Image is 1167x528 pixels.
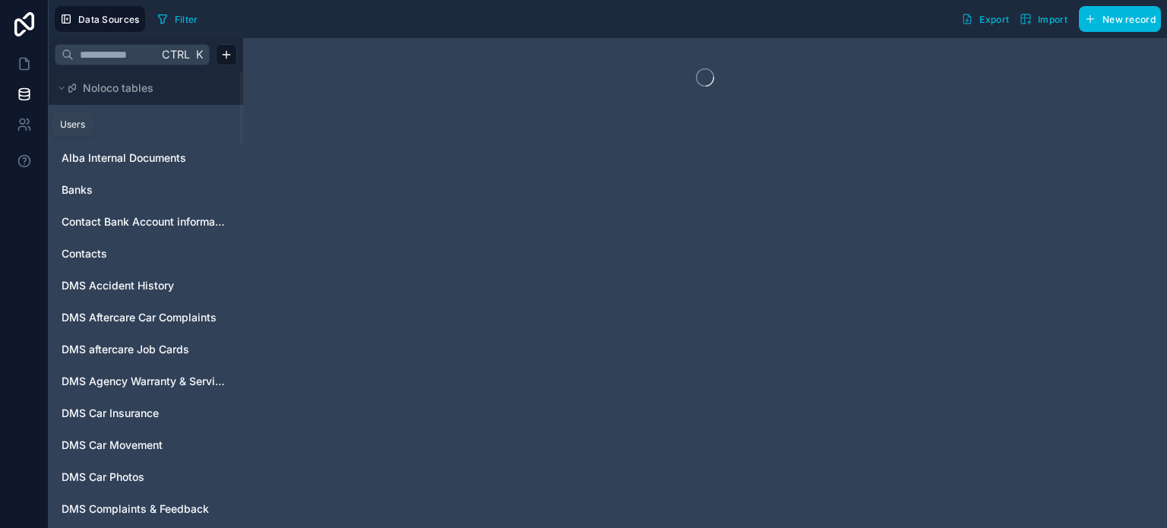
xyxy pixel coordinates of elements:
[55,210,237,234] div: Contact Bank Account information
[55,369,237,394] div: DMS Agency Warranty & Service Contract Validity
[55,273,237,298] div: DMS Accident History
[62,470,227,485] a: DMS Car Photos
[62,374,227,389] a: DMS Agency Warranty & Service Contract Validity
[62,310,217,325] span: DMS Aftercare Car Complaints
[62,214,227,229] a: Contact Bank Account information
[62,246,107,261] span: Contacts
[62,406,227,421] a: DMS Car Insurance
[62,246,227,261] a: Contacts
[62,438,163,453] span: DMS Car Movement
[62,119,227,134] a: User
[62,406,159,421] span: DMS Car Insurance
[55,497,237,521] div: DMS Complaints & Feedback
[83,81,153,96] span: Noloco tables
[194,49,204,60] span: K
[62,278,227,293] a: DMS Accident History
[55,401,237,425] div: DMS Car Insurance
[55,77,228,99] button: Noloco tables
[55,114,237,138] div: User
[62,501,227,517] a: DMS Complaints & Feedback
[55,242,237,266] div: Contacts
[55,305,237,330] div: DMS Aftercare Car Complaints
[55,6,145,32] button: Data Sources
[1073,6,1161,32] a: New record
[55,465,237,489] div: DMS Car Photos
[151,8,204,30] button: Filter
[1079,6,1161,32] button: New record
[62,182,227,198] a: Banks
[979,14,1009,25] span: Export
[62,310,227,325] a: DMS Aftercare Car Complaints
[62,278,174,293] span: DMS Accident History
[55,433,237,457] div: DMS Car Movement
[62,342,227,357] a: DMS aftercare Job Cards
[62,438,227,453] a: DMS Car Movement
[55,337,237,362] div: DMS aftercare Job Cards
[160,45,191,64] span: Ctrl
[62,182,93,198] span: Banks
[55,178,237,202] div: Banks
[956,6,1014,32] button: Export
[62,342,189,357] span: DMS aftercare Job Cards
[62,150,227,166] a: Alba Internal Documents
[1102,14,1156,25] span: New record
[78,14,140,25] span: Data Sources
[62,501,209,517] span: DMS Complaints & Feedback
[1014,6,1073,32] button: Import
[1038,14,1067,25] span: Import
[62,150,186,166] span: Alba Internal Documents
[55,146,237,170] div: Alba Internal Documents
[62,470,144,485] span: DMS Car Photos
[175,14,198,25] span: Filter
[60,119,85,131] div: Users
